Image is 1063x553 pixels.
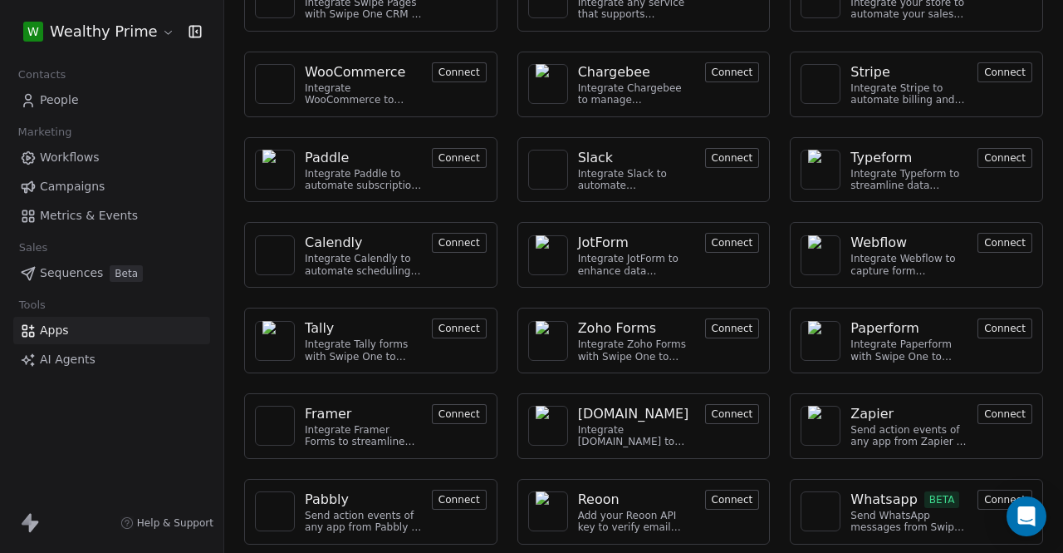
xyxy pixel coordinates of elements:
[578,510,695,534] div: Add your Reoon API key to verify email address and reduce bounces
[705,235,760,250] a: Connect
[536,150,561,190] img: NA
[850,510,967,534] div: Send WhatsApp messages from Swipe One to your customers
[40,178,105,195] span: Campaigns
[255,64,295,104] a: NA
[528,235,568,275] a: NA
[262,72,287,96] img: NA
[977,150,1032,165] a: Connect
[305,318,334,338] div: Tally
[977,318,1032,338] button: Connect
[801,235,840,275] a: NA
[432,62,487,82] button: Connect
[255,491,295,531] a: NA
[705,491,760,507] a: Connect
[528,64,568,104] a: NA
[40,149,100,166] span: Workflows
[432,490,487,510] button: Connect
[850,168,967,192] div: Integrate Typeform to streamline data collection and customer engagement.
[13,173,210,200] a: Campaigns
[705,490,760,510] button: Connect
[850,404,894,424] div: Zapier
[432,406,487,422] a: Connect
[13,144,210,171] a: Workflows
[850,424,967,448] div: Send action events of any app from Zapier to Swipe One
[850,318,967,338] a: Paperform
[578,424,695,448] div: Integrate [DOMAIN_NAME] to manage bookings and streamline scheduling.
[850,82,967,106] div: Integrate Stripe to automate billing and payments.
[705,62,760,82] button: Connect
[850,490,918,510] div: Whatsapp
[536,235,561,275] img: NA
[850,233,967,253] a: Webflow
[578,318,656,338] div: Zoho Forms
[305,404,422,424] a: Framer
[808,406,833,446] img: NA
[305,82,422,106] div: Integrate WooCommerce to manage orders and customer data
[977,235,1032,250] a: Connect
[578,404,695,424] a: [DOMAIN_NAME]
[40,91,79,109] span: People
[13,317,210,344] a: Apps
[432,404,487,424] button: Connect
[40,322,69,339] span: Apps
[432,150,487,165] a: Connect
[12,293,52,318] span: Tools
[578,404,689,424] div: [DOMAIN_NAME]
[432,320,487,336] a: Connect
[255,235,295,275] a: NA
[705,233,760,253] button: Connect
[305,233,362,253] div: Calendly
[536,406,561,446] img: NA
[432,318,487,338] button: Connect
[20,17,177,46] button: WWealthy Prime
[40,264,103,282] span: Sequences
[305,404,351,424] div: Framer
[850,253,967,277] div: Integrate Webflow to capture form submissions and automate customer engagement.
[305,253,422,277] div: Integrate Calendly to automate scheduling and event management.
[1007,496,1046,536] div: Open Intercom Messenger
[808,64,833,104] img: NA
[924,491,960,508] span: BETA
[850,148,912,168] div: Typeform
[11,62,73,87] span: Contacts
[305,168,422,192] div: Integrate Paddle to automate subscription management and customer engagement.
[528,150,568,190] a: NA
[578,148,613,168] div: Slack
[528,406,568,446] a: NA
[432,491,487,507] a: Connect
[432,64,487,80] a: Connect
[578,233,695,253] a: JotForm
[305,490,349,510] div: Pabbly
[120,516,213,530] a: Help & Support
[262,491,287,531] img: NA
[305,424,422,448] div: Integrate Framer Forms to streamline data collection and customer engagement.
[801,321,840,361] a: NA
[850,148,967,168] a: Typeform
[13,202,210,230] a: Metrics & Events
[578,233,629,253] div: JotForm
[528,491,568,531] a: NA
[850,338,967,363] div: Integrate Paperform with Swipe One to capture form submissions.
[850,404,967,424] a: Zapier
[50,21,158,42] span: Wealthy Prime
[305,318,422,338] a: Tally
[40,207,138,225] span: Metrics & Events
[432,233,487,253] button: Connect
[305,62,422,82] a: WooCommerce
[432,148,487,168] button: Connect
[977,320,1032,336] a: Connect
[262,321,287,361] img: NA
[801,64,840,104] a: NA
[705,150,760,165] a: Connect
[432,235,487,250] a: Connect
[305,62,405,82] div: WooCommerce
[137,516,213,530] span: Help & Support
[536,64,561,104] img: NA
[305,338,422,363] div: Integrate Tally forms with Swipe One to capture form data.
[977,64,1032,80] a: Connect
[40,351,96,368] span: AI Agents
[578,148,695,168] a: Slack
[536,321,561,361] img: NA
[808,321,833,361] img: NA
[305,233,422,253] a: Calendly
